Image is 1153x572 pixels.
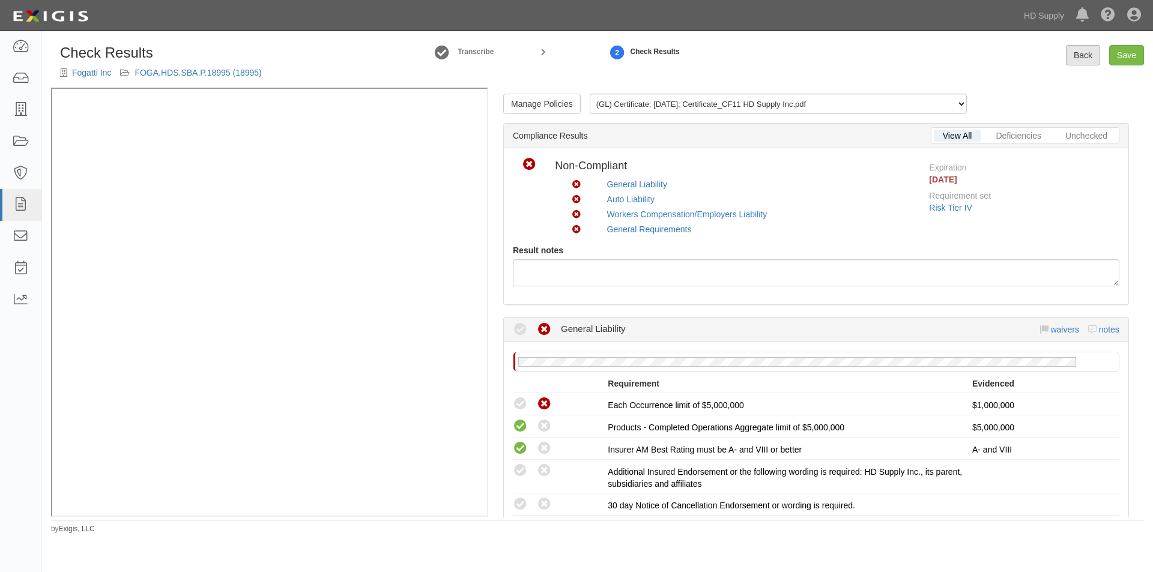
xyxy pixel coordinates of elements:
[537,463,552,478] i: Non-Compliant
[929,157,966,173] label: Expiration
[929,203,972,212] a: Risk Tier IV
[1018,4,1070,28] a: HD Supply
[9,5,92,27] img: logo-5460c22ac91f19d4615b14bd174203de0afe785f0fc80cf4dbbc73dc1793850b.png
[934,130,981,142] a: View All
[608,379,659,388] strong: Requirement
[60,45,262,61] h1: Check Results
[972,421,1067,433] p: $5,000,000
[561,322,626,335] div: General Liability
[929,185,991,202] label: Requirement set
[572,181,581,189] i: Non-Compliant
[987,130,1050,142] a: Deficiencies
[972,444,1067,456] p: A- and VIII
[1109,45,1144,65] a: Save
[607,209,767,219] a: Workers Compensation/Employers Liability
[537,322,552,337] i: Non-Compliant
[608,445,802,454] span: Insurer AM Best Rating must be A- and VIII or better
[537,397,552,412] i: This compliance result is calculated automatically and cannot be changed
[572,211,581,219] i: Non-Compliant
[1050,325,1079,334] a: waivers
[972,399,1067,411] p: $1,000,000
[504,124,1128,148] div: Compliance Results
[572,196,581,204] i: Non-Compliant
[537,497,552,512] i: Non-Compliant
[631,47,680,56] small: Check Results
[537,419,552,434] i: This compliance result is calculated automatically and cannot be changed
[607,179,667,189] a: General Liability
[608,467,962,489] span: Additional Insured Endorsement or the following wording is required: HD Supply Inc., its parent, ...
[513,244,563,256] label: Result notes
[455,46,494,56] a: Transcribe
[607,194,655,204] a: Auto Liability
[1056,130,1116,142] a: Unchecked
[1101,8,1115,23] i: Help Center - Complianz
[555,160,902,172] h4: Non-Compliant
[513,463,528,478] i: Compliant
[608,46,626,60] strong: 2
[608,501,855,510] span: 30 day Notice of Cancellation Endorsement or wording is required.
[608,39,626,65] a: 2
[513,497,528,512] i: Compliant
[607,224,692,234] a: General Requirements
[513,397,528,412] i: This compliance result is calculated automatically and cannot be changed
[433,39,451,65] a: Edit Document
[608,423,844,432] span: Products - Completed Operations Aggregate limit of $5,000,000
[458,47,494,56] small: Transcribe
[537,441,552,456] i: This compliance result is calculated automatically and cannot be changed
[513,322,528,337] i: Compliant
[135,68,261,77] a: FOGA.HDS.SBA.P.18995 (18995)
[1099,325,1119,334] a: notes
[929,173,1119,185] div: [DATE]
[72,68,111,77] a: Fogatti Inc
[522,157,537,172] i: Non-Compliant
[59,525,95,533] a: Exigis, LLC
[513,441,528,456] i: This compliance result is calculated automatically and cannot be changed
[513,419,528,434] i: This compliance result is calculated automatically and cannot be changed
[972,379,1014,388] strong: Evidenced
[608,400,743,410] span: Each Occurrence limit of $5,000,000
[572,226,581,234] i: Non-Compliant
[1066,45,1100,65] a: Back
[503,94,581,114] a: Manage Policies
[51,524,95,534] small: by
